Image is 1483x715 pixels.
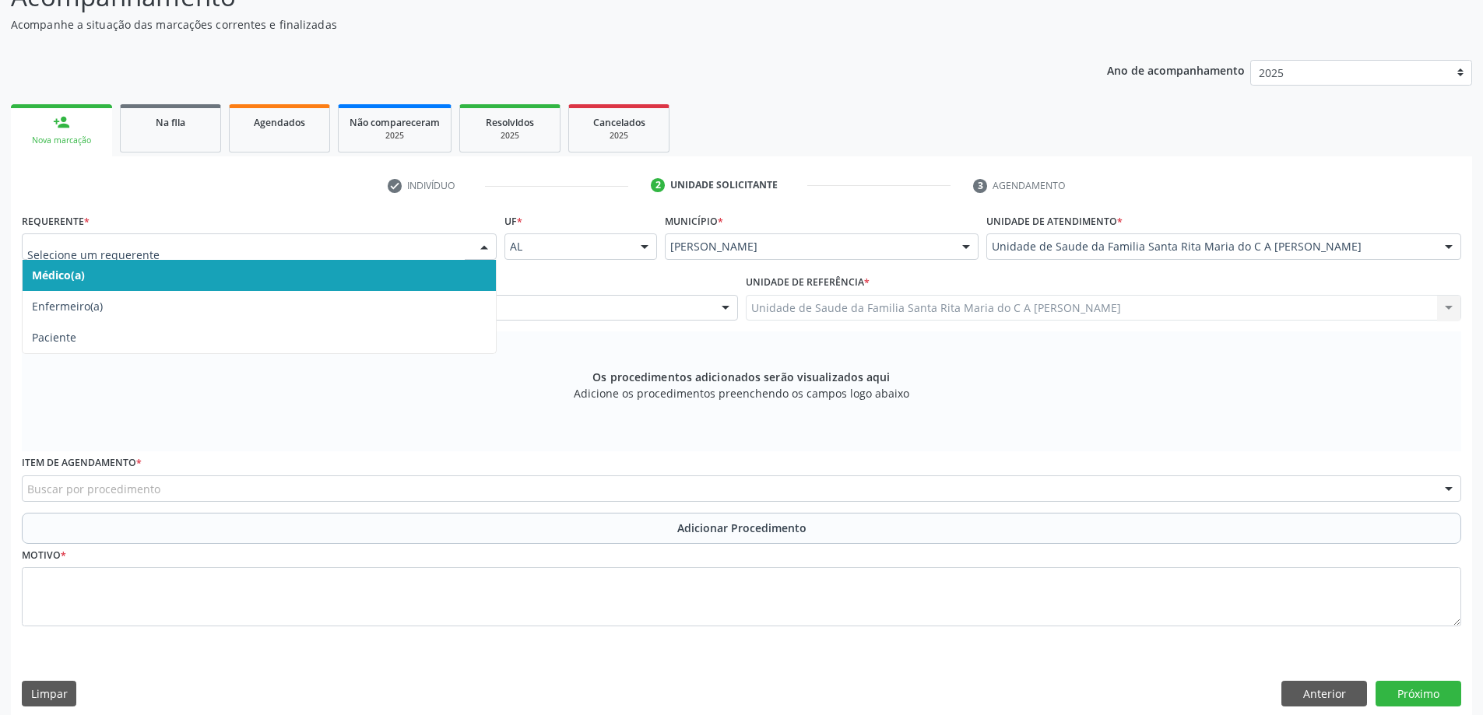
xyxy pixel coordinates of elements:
span: Adicione os procedimentos preenchendo os campos logo abaixo [574,385,909,401]
label: UF [504,209,522,233]
input: Selecione um requerente [27,239,465,270]
div: 2025 [471,130,549,142]
span: Agendados [254,116,305,129]
span: Enfermeiro(a) [32,299,103,314]
span: Os procedimentos adicionados serão visualizados aqui [592,369,890,385]
span: Cancelados [593,116,645,129]
div: Unidade solicitante [670,178,778,192]
span: Médico(a) [32,268,85,282]
label: Requerente [22,209,90,233]
span: Buscar por procedimento [27,481,160,497]
span: [PERSON_NAME] [670,239,947,254]
button: Próximo [1376,681,1461,707]
label: Município [665,209,723,233]
span: AL [510,239,626,254]
span: Unidade de Saude da Familia Santa Rita Maria do C A [PERSON_NAME] [992,239,1429,254]
label: Item de agendamento [22,451,142,475]
div: 2 [651,178,665,192]
div: 2025 [350,130,440,142]
p: Ano de acompanhamento [1107,60,1245,79]
span: Paciente [32,330,76,345]
button: Anterior [1281,681,1367,707]
label: Unidade de referência [746,271,870,295]
p: Acompanhe a situação das marcações correntes e finalizadas [11,16,1034,33]
div: person_add [53,114,70,131]
label: Unidade de atendimento [986,209,1123,233]
label: Motivo [22,544,66,568]
span: Na fila [156,116,185,129]
span: Não compareceram [350,116,440,129]
div: 2025 [580,130,658,142]
div: Nova marcação [22,135,101,146]
button: Adicionar Procedimento [22,513,1461,544]
span: Adicionar Procedimento [677,520,807,536]
span: Resolvidos [486,116,534,129]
